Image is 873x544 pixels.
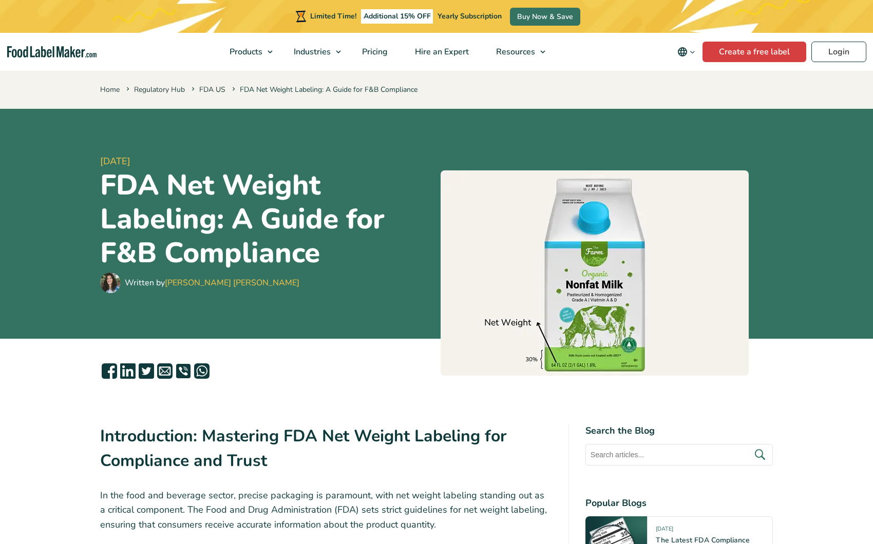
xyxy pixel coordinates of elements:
span: Limited Time! [310,11,356,21]
a: Pricing [349,33,399,71]
a: Products [216,33,278,71]
h4: Popular Blogs [585,496,773,510]
a: [PERSON_NAME] [PERSON_NAME] [165,277,299,288]
span: Industries [291,46,332,57]
span: Products [226,46,263,57]
span: [DATE] [656,525,673,537]
h1: FDA Net Weight Labeling: A Guide for F&B Compliance [100,168,432,270]
span: Hire an Expert [412,46,470,57]
a: Industries [280,33,346,71]
a: Create a free label [703,42,806,62]
strong: Introduction: Mastering FDA Net Weight Labeling for Compliance and Trust [100,425,507,472]
a: Hire an Expert [402,33,480,71]
span: Yearly Subscription [438,11,502,21]
a: Food Label Maker homepage [7,46,97,58]
span: Pricing [359,46,389,57]
img: Maria Abi Hanna - Food Label Maker [100,273,121,293]
span: FDA Net Weight Labeling: A Guide for F&B Compliance [230,85,417,94]
span: Additional 15% OFF [361,9,433,24]
span: [DATE] [100,154,432,168]
p: In the food and beverage sector, precise packaging is paramount, with net weight labeling standin... [100,488,552,532]
a: Login [811,42,866,62]
span: Resources [493,46,536,57]
a: FDA US [199,85,225,94]
a: Regulatory Hub [134,85,185,94]
a: Home [100,85,120,94]
div: Written by [125,277,299,289]
a: Resources [483,33,551,71]
button: Change language [670,42,703,62]
h4: Search the Blog [585,424,773,438]
a: Buy Now & Save [510,8,580,26]
input: Search articles... [585,444,773,465]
